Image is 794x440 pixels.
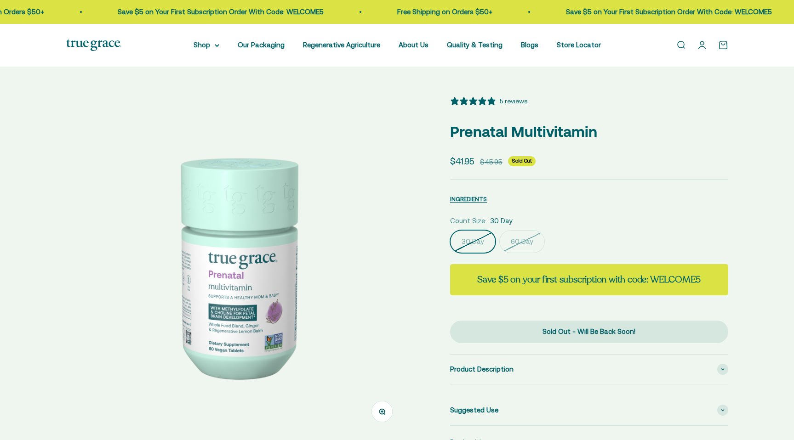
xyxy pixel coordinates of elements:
[477,273,701,286] strong: Save $5 on your first subscription with code: WELCOME5
[557,41,601,49] a: Store Locator
[490,215,513,226] span: 30 Day
[450,321,728,344] button: Sold Out - Will Be Back Soon!
[450,196,487,203] span: INGREDIENTS
[303,41,380,49] a: Regenerative Agriculture
[399,41,428,49] a: About Us
[194,39,219,51] summary: Shop
[395,8,490,16] a: Free Shipping on Orders $50+
[564,6,770,17] p: Save $5 on Your First Subscription Order With Code: WELCOME5
[450,355,728,384] summary: Product Description
[480,157,503,168] compare-at-price: $45.95
[238,41,285,49] a: Our Packaging
[450,395,728,425] summary: Suggested Use
[450,154,474,168] sale-price: $41.95
[450,193,487,204] button: INGREDIENTS
[450,120,728,143] p: Prenatal Multivitamin
[450,364,514,375] span: Product Description
[450,215,486,226] legend: Count Size:
[450,405,498,416] span: Suggested Use
[521,41,538,49] a: Blogs
[66,96,406,435] img: Daily Multivitamin to Support a Healthy Mom & Baby* For women during pre-conception, pregnancy, a...
[508,156,536,166] sold-out-badge: Sold Out
[447,41,503,49] a: Quality & Testing
[450,96,527,106] button: 5 stars, 5 ratings
[500,96,527,106] div: 5 reviews
[115,6,321,17] p: Save $5 on Your First Subscription Order With Code: WELCOME5
[468,326,710,337] div: Sold Out - Will Be Back Soon!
